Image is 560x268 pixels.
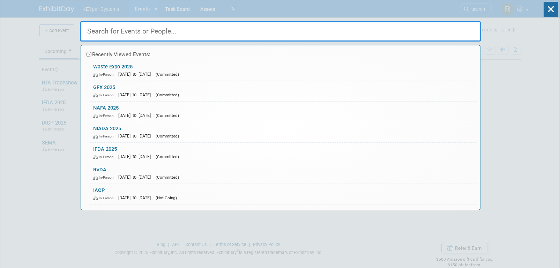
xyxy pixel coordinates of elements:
[90,184,477,204] a: IACP In-Person [DATE] to [DATE] (Not Going)
[90,122,477,142] a: NIADA 2025 In-Person [DATE] to [DATE] (Committed)
[93,134,117,139] span: In-Person
[90,102,477,122] a: NAFA 2025 In-Person [DATE] to [DATE] (Committed)
[93,113,117,118] span: In-Person
[156,134,179,139] span: (Committed)
[118,154,154,159] span: [DATE] to [DATE]
[93,72,117,77] span: In-Person
[90,60,477,81] a: Waste Expo 2025 In-Person [DATE] to [DATE] (Committed)
[93,93,117,97] span: In-Person
[118,72,154,77] span: [DATE] to [DATE]
[90,163,477,184] a: RVDA In-Person [DATE] to [DATE] (Committed)
[93,155,117,159] span: In-Person
[156,195,177,200] span: (Not Going)
[156,175,179,180] span: (Committed)
[118,113,154,118] span: [DATE] to [DATE]
[90,81,477,101] a: GFX 2025 In-Person [DATE] to [DATE] (Committed)
[156,154,179,159] span: (Committed)
[84,45,477,60] div: Recently Viewed Events:
[118,92,154,97] span: [DATE] to [DATE]
[90,143,477,163] a: IFDA 2025 In-Person [DATE] to [DATE] (Committed)
[93,175,117,180] span: In-Person
[118,174,154,180] span: [DATE] to [DATE]
[80,21,481,42] input: Search for Events or People...
[93,196,117,200] span: In-Person
[118,133,154,139] span: [DATE] to [DATE]
[156,92,179,97] span: (Committed)
[156,72,179,77] span: (Committed)
[156,113,179,118] span: (Committed)
[118,195,154,200] span: [DATE] to [DATE]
